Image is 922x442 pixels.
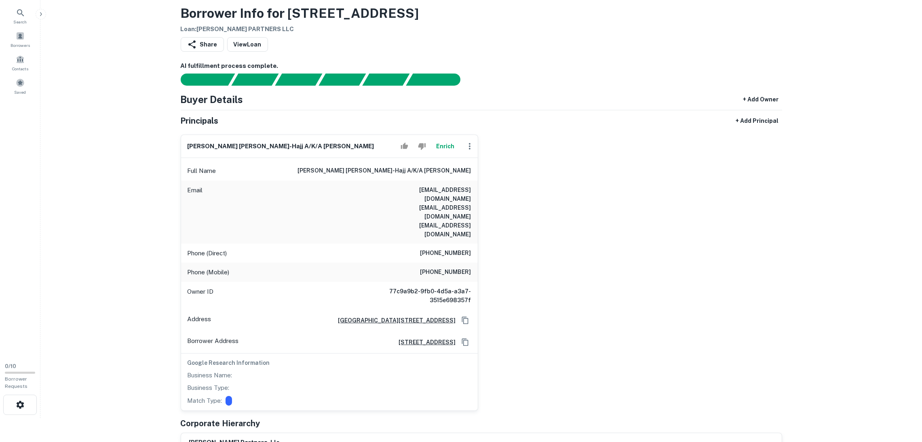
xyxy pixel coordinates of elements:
[420,248,471,258] h6: [PHONE_NUMBER]
[188,358,471,367] h6: Google Research Information
[188,267,230,277] p: Phone (Mobile)
[188,248,227,258] p: Phone (Direct)
[275,74,322,86] div: Documents found, AI parsing details...
[15,89,26,95] span: Saved
[231,74,278,86] div: Your request is received and processing...
[374,185,471,239] h6: [EMAIL_ADDRESS][DOMAIN_NAME] [EMAIL_ADDRESS][DOMAIN_NAME] [EMAIL_ADDRESS][DOMAIN_NAME]
[171,74,232,86] div: Sending borrower request to AI...
[2,75,38,97] a: Saved
[298,166,471,176] h6: [PERSON_NAME] [PERSON_NAME]-hajj a/k/a [PERSON_NAME]
[319,74,366,86] div: Principals found, AI now looking for contact information...
[733,114,782,128] button: + Add Principal
[5,363,16,369] span: 0 / 10
[433,138,458,154] button: Enrich
[188,142,374,151] h6: [PERSON_NAME] [PERSON_NAME]-hajj a/k/a [PERSON_NAME]
[882,377,922,416] iframe: Chat Widget
[11,42,30,48] span: Borrowers
[14,19,27,25] span: Search
[188,185,203,239] p: Email
[181,417,260,429] h5: Corporate Hierarchy
[362,74,409,86] div: Principals found, still searching for contact information. This may take time...
[392,338,456,347] a: [STREET_ADDRESS]
[188,370,232,380] p: Business Name:
[181,37,224,52] button: Share
[227,37,268,52] a: ViewLoan
[188,383,230,393] p: Business Type:
[181,25,419,34] h6: Loan : [PERSON_NAME] PARTNERS LLC
[181,115,219,127] h5: Principals
[188,287,214,305] p: Owner ID
[740,92,782,107] button: + Add Owner
[12,65,28,72] span: Contacts
[2,5,38,27] a: Search
[188,396,222,406] p: Match Type:
[397,138,411,154] button: Accept
[5,376,27,389] span: Borrower Requests
[406,74,470,86] div: AI fulfillment process complete.
[181,92,243,107] h4: Buyer Details
[2,52,38,74] a: Contacts
[181,4,419,23] h3: Borrower Info for [STREET_ADDRESS]
[332,316,456,325] a: [GEOGRAPHIC_DATA][STREET_ADDRESS]
[188,166,216,176] p: Full Name
[188,314,211,326] p: Address
[459,336,471,348] button: Copy Address
[188,336,239,348] p: Borrower Address
[459,314,471,326] button: Copy Address
[415,138,429,154] button: Reject
[374,287,471,305] h6: 77c9a9b2-9fb0-4d5a-a3a7-3515e698357f
[181,61,782,71] h6: AI fulfillment process complete.
[2,28,38,50] a: Borrowers
[420,267,471,277] h6: [PHONE_NUMBER]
